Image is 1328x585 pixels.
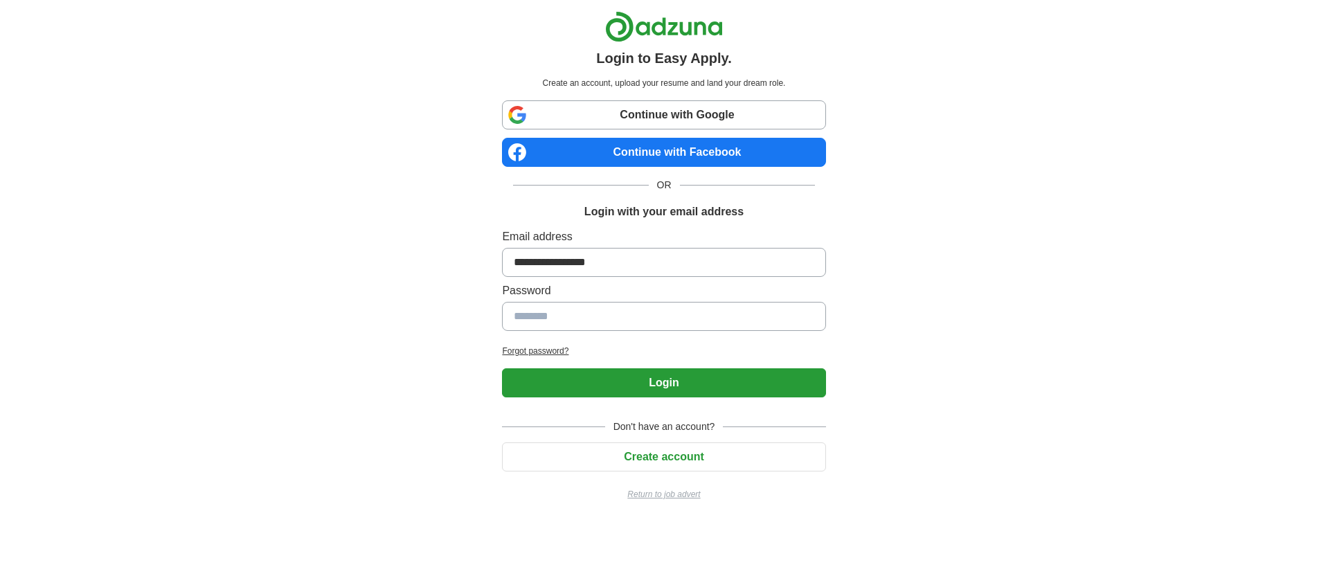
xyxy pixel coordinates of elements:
[502,282,825,299] label: Password
[605,11,723,42] img: Adzuna logo
[502,488,825,501] a: Return to job advert
[502,100,825,129] a: Continue with Google
[502,345,825,357] a: Forgot password?
[584,204,744,220] h1: Login with your email address
[505,77,823,89] p: Create an account, upload your resume and land your dream role.
[649,178,680,192] span: OR
[502,451,825,462] a: Create account
[605,420,724,434] span: Don't have an account?
[502,368,825,397] button: Login
[502,442,825,471] button: Create account
[502,138,825,167] a: Continue with Facebook
[596,48,732,69] h1: Login to Easy Apply.
[502,228,825,245] label: Email address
